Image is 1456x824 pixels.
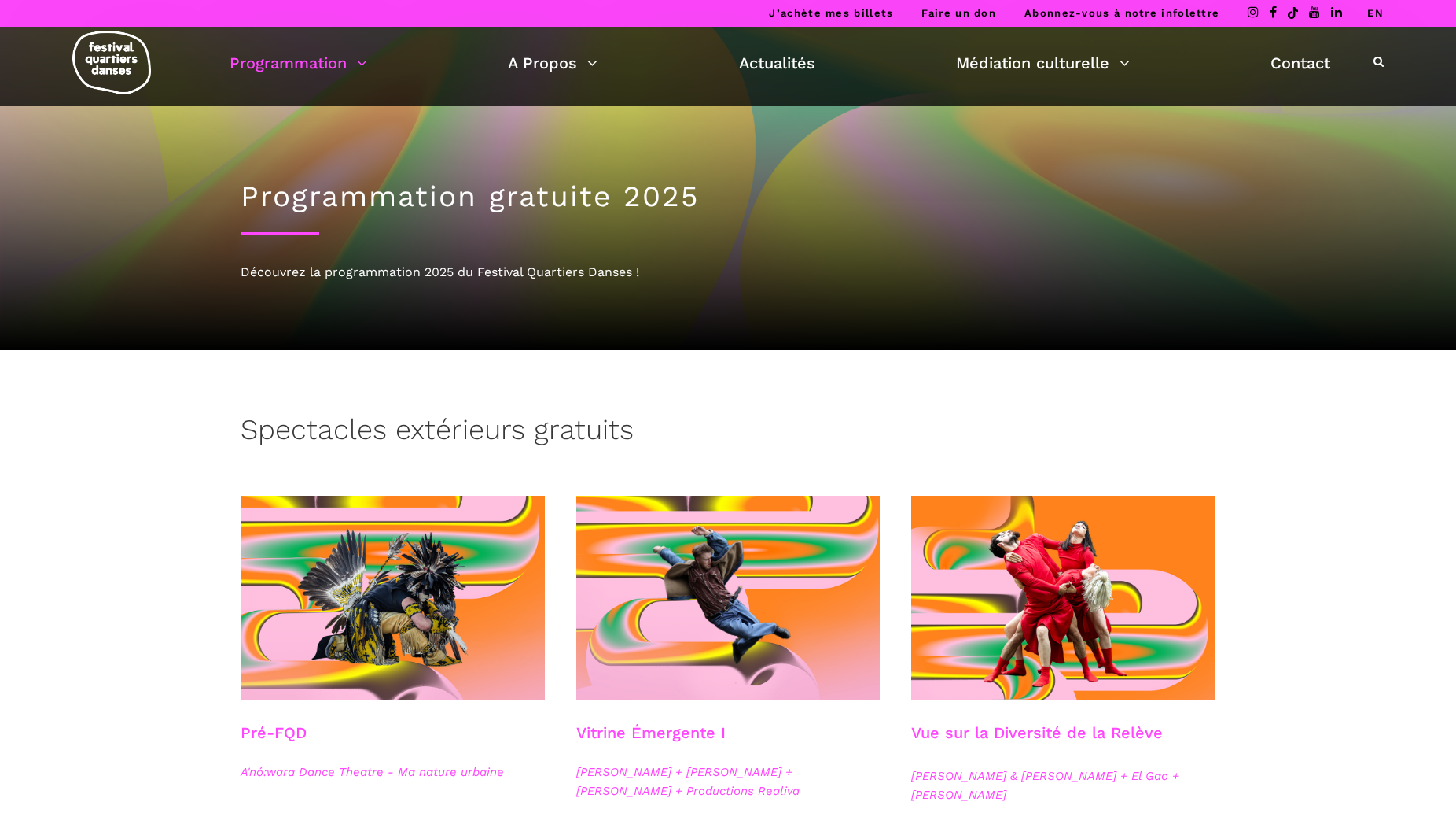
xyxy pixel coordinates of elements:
h1: Programmation gratuite 2025 [241,179,1215,214]
a: Abonnez-vous à notre infolettre [1024,7,1219,19]
h3: Vue sur la Diversité de la Relève [911,723,1163,763]
a: EN [1367,7,1384,19]
a: Contact [1270,50,1330,76]
a: J’achète mes billets [769,7,893,19]
h3: Pré-FQD [241,723,307,763]
a: Faire un don [921,7,996,19]
img: logo-fqd-med [72,31,151,94]
div: Découvrez la programmation 2025 du Festival Quartiers Danses ! [241,262,1215,283]
h3: Vitrine Émergente I [576,723,726,763]
span: A'nó:wara Dance Theatre - Ma nature urbaine [241,763,545,782]
h3: Spectacles extérieurs gratuits [241,413,634,453]
a: Programmation [230,50,367,76]
a: Actualités [739,50,815,76]
span: [PERSON_NAME] & [PERSON_NAME] + El Gao + [PERSON_NAME] [911,767,1215,804]
span: [PERSON_NAME] + [PERSON_NAME] + [PERSON_NAME] + Productions Realiva [576,763,881,800]
a: A Propos [508,50,597,76]
a: Médiation culturelle [956,50,1130,76]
